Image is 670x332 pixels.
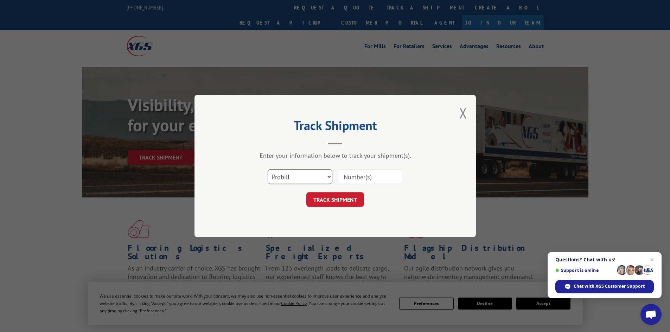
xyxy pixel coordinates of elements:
[640,304,662,325] div: Open chat
[555,257,654,262] span: Questions? Chat with us!
[230,121,441,134] h2: Track Shipment
[555,268,614,273] span: Support is online
[459,104,467,122] button: Close modal
[574,283,645,289] span: Chat with XGS Customer Support
[555,280,654,293] div: Chat with XGS Customer Support
[338,169,402,184] input: Number(s)
[648,255,656,264] span: Close chat
[230,151,441,160] div: Enter your information below to track your shipment(s).
[306,192,364,207] button: TRACK SHIPMENT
